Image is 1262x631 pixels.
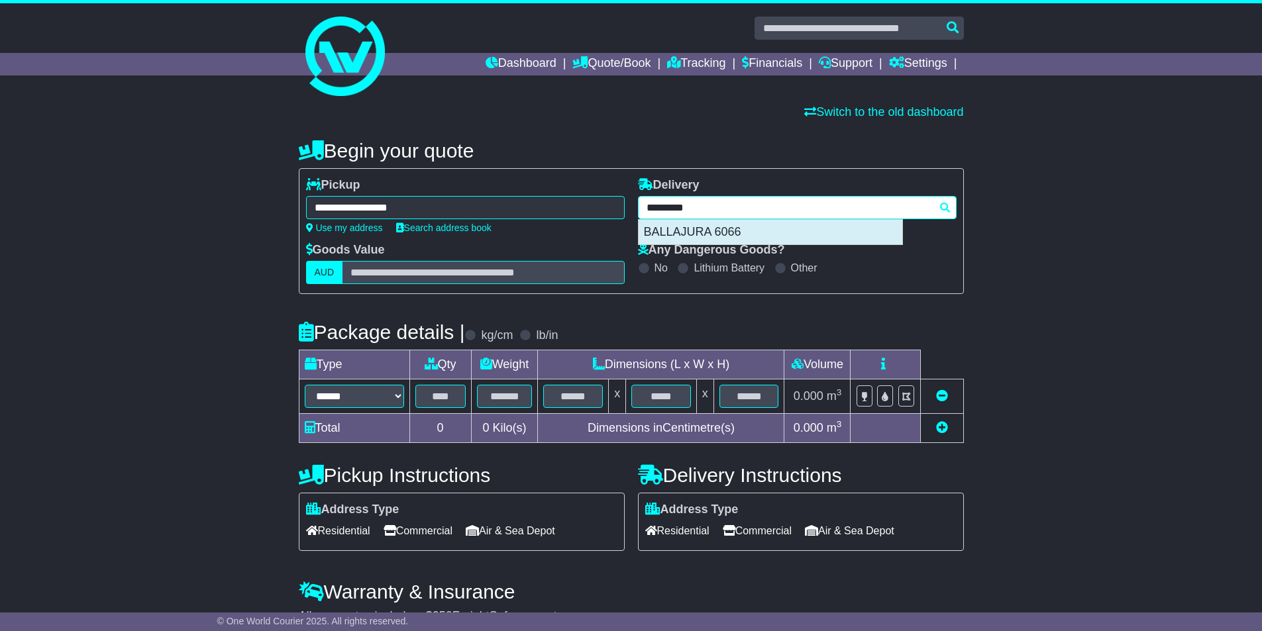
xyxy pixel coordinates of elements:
[466,520,555,541] span: Air & Sea Depot
[306,222,383,233] a: Use my address
[306,243,385,258] label: Goods Value
[889,53,947,75] a: Settings
[638,178,700,193] label: Delivery
[609,379,626,414] td: x
[794,421,823,434] span: 0.000
[538,414,784,443] td: Dimensions in Centimetre(s)
[827,421,842,434] span: m
[299,464,625,486] h4: Pickup Instructions
[481,328,513,343] label: kg/cm
[723,520,792,541] span: Commercial
[645,520,710,541] span: Residential
[645,503,739,517] label: Address Type
[638,196,957,219] typeahead: Please provide city
[538,350,784,379] td: Dimensions (L x W x H)
[639,220,902,245] div: BALLAJURA 6066
[805,520,894,541] span: Air & Sea Depot
[827,389,842,403] span: m
[299,414,409,443] td: Total
[837,387,842,397] sup: 3
[482,421,489,434] span: 0
[536,328,558,343] label: lb/in
[306,178,360,193] label: Pickup
[794,389,823,403] span: 0.000
[837,419,842,429] sup: 3
[217,616,409,626] span: © One World Courier 2025. All rights reserved.
[409,350,471,379] td: Qty
[819,53,872,75] a: Support
[696,379,713,414] td: x
[299,609,964,624] div: All our quotes include a $ FreightSafe warranty.
[791,262,817,274] label: Other
[655,262,668,274] label: No
[306,520,370,541] span: Residential
[299,581,964,603] h4: Warranty & Insurance
[299,321,465,343] h4: Package details |
[486,53,556,75] a: Dashboard
[299,140,964,162] h4: Begin your quote
[936,389,948,403] a: Remove this item
[804,105,963,119] a: Switch to the old dashboard
[936,421,948,434] a: Add new item
[638,243,785,258] label: Any Dangerous Goods?
[471,414,538,443] td: Kilo(s)
[742,53,802,75] a: Financials
[306,503,399,517] label: Address Type
[694,262,764,274] label: Lithium Battery
[306,261,343,284] label: AUD
[784,350,851,379] td: Volume
[667,53,725,75] a: Tracking
[433,609,452,622] span: 250
[638,464,964,486] h4: Delivery Instructions
[384,520,452,541] span: Commercial
[396,222,492,233] a: Search address book
[471,350,538,379] td: Weight
[409,414,471,443] td: 0
[299,350,409,379] td: Type
[572,53,651,75] a: Quote/Book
